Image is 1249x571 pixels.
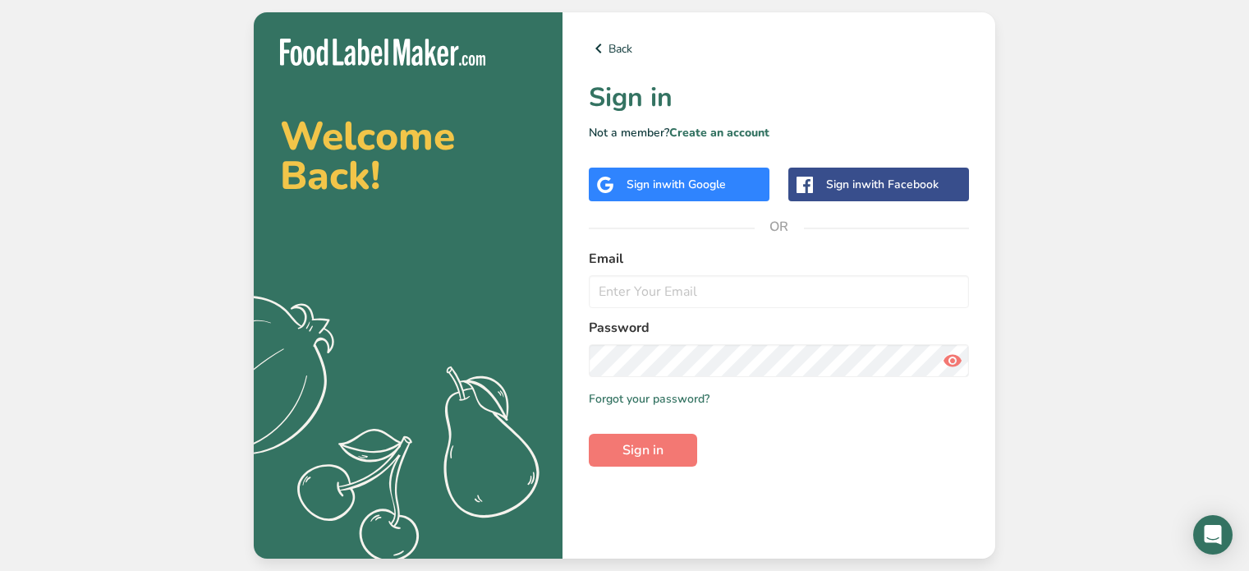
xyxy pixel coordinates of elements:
div: Sign in [826,176,939,193]
p: Not a member? [589,124,969,141]
label: Password [589,318,969,338]
span: with Facebook [861,177,939,192]
button: Sign in [589,434,697,467]
input: Enter Your Email [589,275,969,308]
a: Forgot your password? [589,390,709,408]
span: with Google [662,177,726,192]
span: OR [755,202,804,251]
span: Sign in [622,440,664,460]
h2: Welcome Back! [280,117,536,196]
div: Sign in [627,176,726,193]
a: Create an account [669,125,769,140]
label: Email [589,249,969,269]
div: Open Intercom Messenger [1193,515,1233,555]
h1: Sign in [589,78,969,117]
a: Back [589,39,969,58]
img: Food Label Maker [280,39,485,66]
